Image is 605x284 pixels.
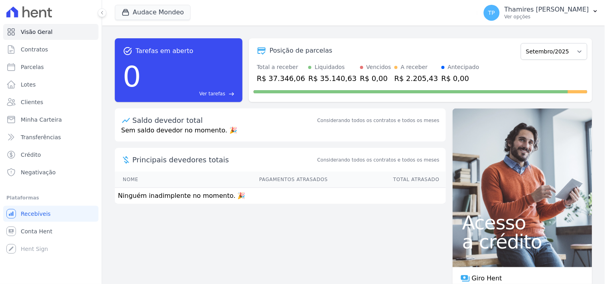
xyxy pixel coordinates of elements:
[504,14,589,20] p: Ver opções
[3,24,99,40] a: Visão Geral
[115,126,446,142] p: Sem saldo devedor no momento. 🎉
[3,206,99,222] a: Recebíveis
[21,45,48,53] span: Contratos
[6,193,95,203] div: Plataformas
[21,28,53,36] span: Visão Geral
[115,188,446,204] td: Ninguém inadimplente no momento. 🎉
[199,90,225,97] span: Ver tarefas
[360,73,391,84] div: R$ 0,00
[441,73,479,84] div: R$ 0,00
[328,172,446,188] th: Total Atrasado
[462,213,583,232] span: Acesso
[3,129,99,145] a: Transferências
[21,227,52,235] span: Conta Hent
[21,98,43,106] span: Clientes
[21,81,36,89] span: Lotes
[3,59,99,75] a: Parcelas
[115,172,174,188] th: Nome
[367,63,391,71] div: Vencidos
[3,147,99,163] a: Crédito
[3,164,99,180] a: Negativação
[472,274,502,283] span: Giro Hent
[21,133,61,141] span: Transferências
[317,156,439,164] span: Considerando todos os contratos e todos os meses
[123,56,141,97] div: 0
[394,73,438,84] div: R$ 2.205,43
[21,210,51,218] span: Recebíveis
[448,63,479,71] div: Antecipado
[257,73,305,84] div: R$ 37.346,06
[115,5,191,20] button: Audace Mondeo
[401,63,428,71] div: A receber
[21,151,41,159] span: Crédito
[174,172,328,188] th: Pagamentos Atrasados
[136,46,193,56] span: Tarefas em aberto
[270,46,333,55] div: Posição de parcelas
[3,94,99,110] a: Clientes
[21,168,56,176] span: Negativação
[257,63,305,71] div: Total a receber
[123,46,132,56] span: task_alt
[132,154,316,165] span: Principais devedores totais
[504,6,589,14] p: Thamires [PERSON_NAME]
[477,2,605,24] button: TP Thamires [PERSON_NAME] Ver opções
[21,63,44,71] span: Parcelas
[3,112,99,128] a: Minha Carteira
[317,117,439,124] div: Considerando todos os contratos e todos os meses
[488,10,495,16] span: TP
[3,41,99,57] a: Contratos
[308,73,357,84] div: R$ 35.140,63
[315,63,345,71] div: Liquidados
[229,91,235,97] span: east
[21,116,62,124] span: Minha Carteira
[132,115,316,126] div: Saldo devedor total
[3,77,99,93] a: Lotes
[3,223,99,239] a: Conta Hent
[144,90,235,97] a: Ver tarefas east
[462,232,583,251] span: a crédito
